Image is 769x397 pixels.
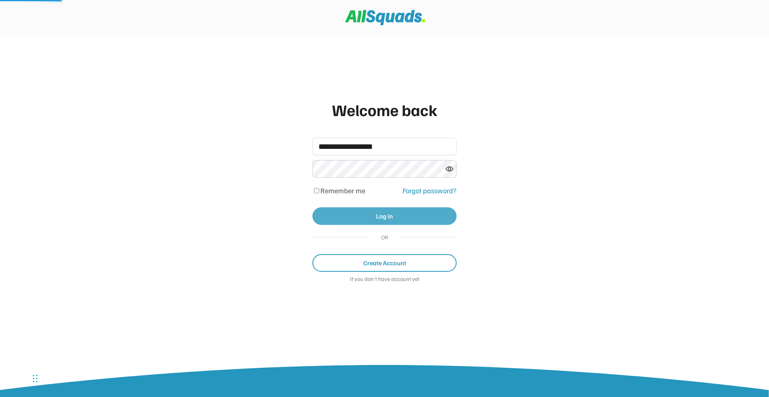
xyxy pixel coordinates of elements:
div: If you don't have account yet [312,276,457,284]
label: Remember me [320,186,365,195]
button: Log in [312,207,457,225]
div: Welcome back [312,98,457,122]
div: Forgot password? [403,185,457,196]
div: OR [378,233,392,241]
img: Squad%20Logo.svg [345,10,425,25]
button: Create Account [312,254,457,272]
